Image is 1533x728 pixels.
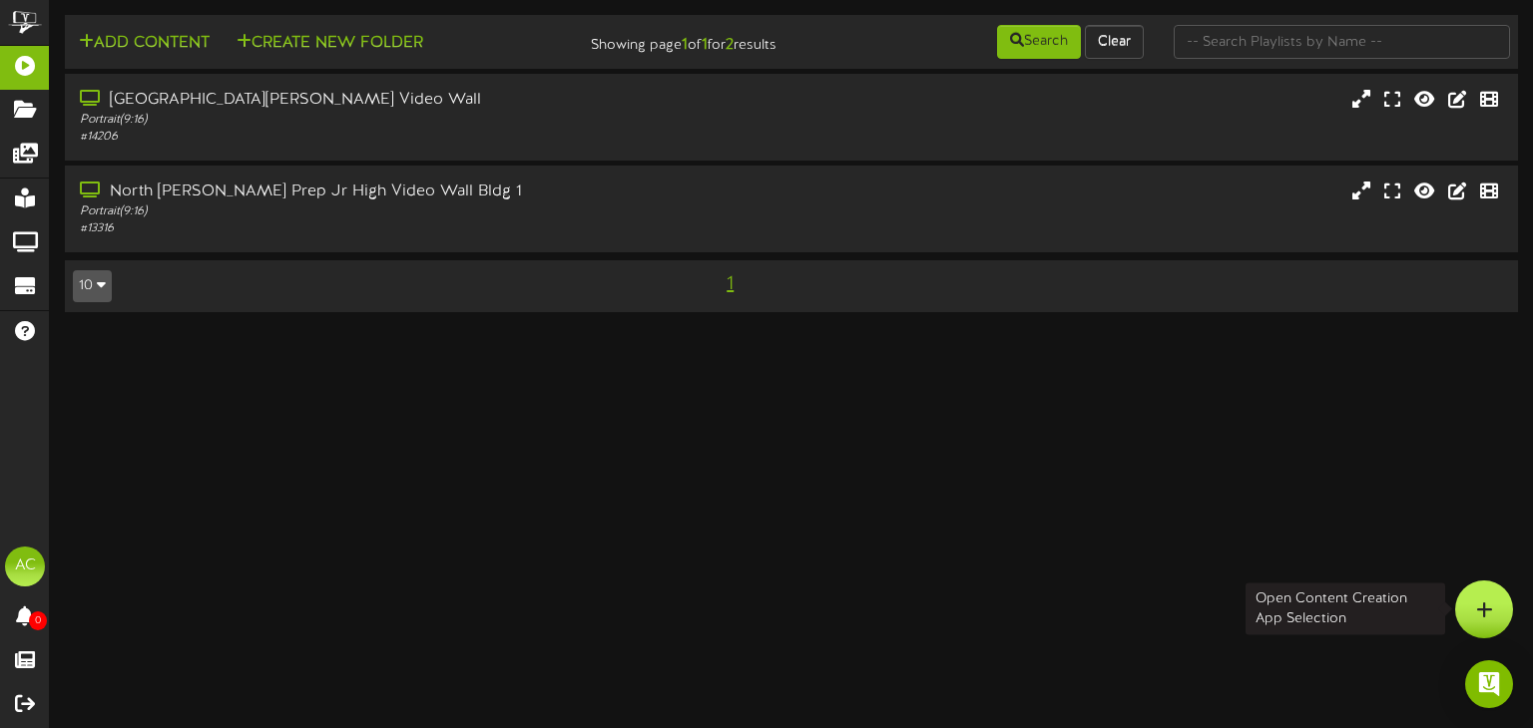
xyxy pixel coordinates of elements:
span: 0 [29,611,47,630]
strong: 1 [682,36,688,54]
div: Portrait ( 9:16 ) [80,112,656,129]
div: North [PERSON_NAME] Prep Jr High Video Wall Bldg 1 [80,181,656,203]
button: Add Content [73,31,216,56]
button: Search [997,25,1081,59]
strong: 2 [726,36,734,54]
div: [GEOGRAPHIC_DATA][PERSON_NAME] Video Wall [80,89,656,112]
div: Showing page of for results [547,23,791,57]
div: # 13316 [80,220,656,237]
div: # 14206 [80,129,656,146]
strong: 1 [702,36,708,54]
div: Portrait ( 9:16 ) [80,203,656,220]
div: Open Intercom Messenger [1465,660,1513,708]
button: Create New Folder [231,31,429,56]
button: Clear [1085,25,1144,59]
div: AC [5,546,45,586]
input: -- Search Playlists by Name -- [1174,25,1511,59]
span: 1 [722,273,739,295]
button: 10 [73,270,112,302]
